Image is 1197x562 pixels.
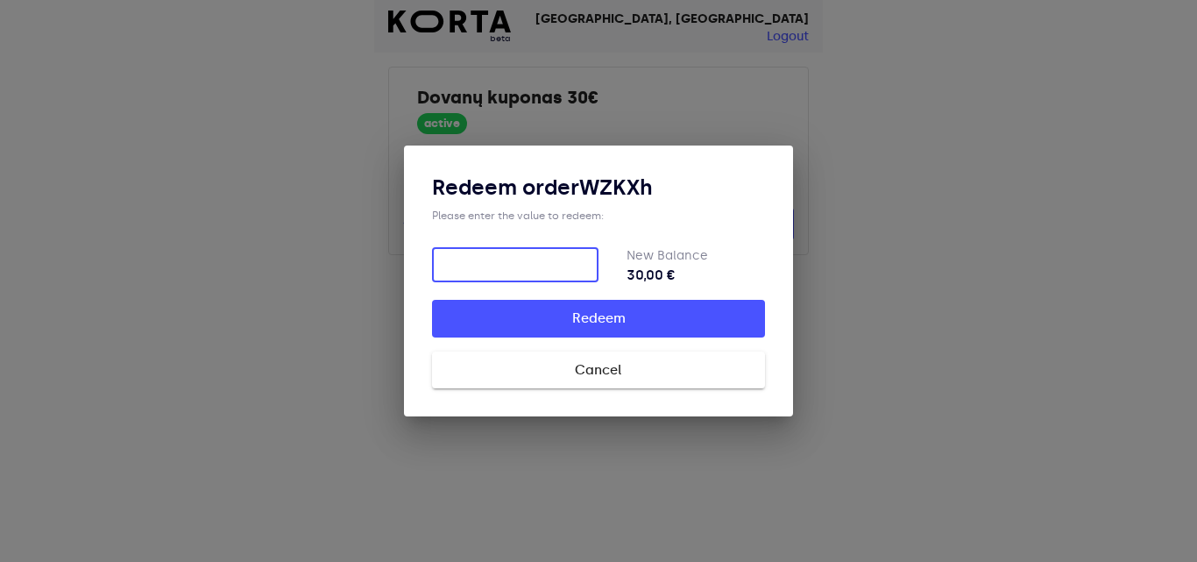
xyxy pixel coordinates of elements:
h3: Redeem order WZKXh [432,174,765,202]
div: Please enter the value to redeem: [432,209,765,223]
span: Cancel [460,359,737,381]
strong: 30,00 € [627,265,765,286]
button: Redeem [432,300,765,337]
button: Cancel [432,352,765,388]
label: New Balance [627,248,708,263]
span: Redeem [460,307,737,330]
